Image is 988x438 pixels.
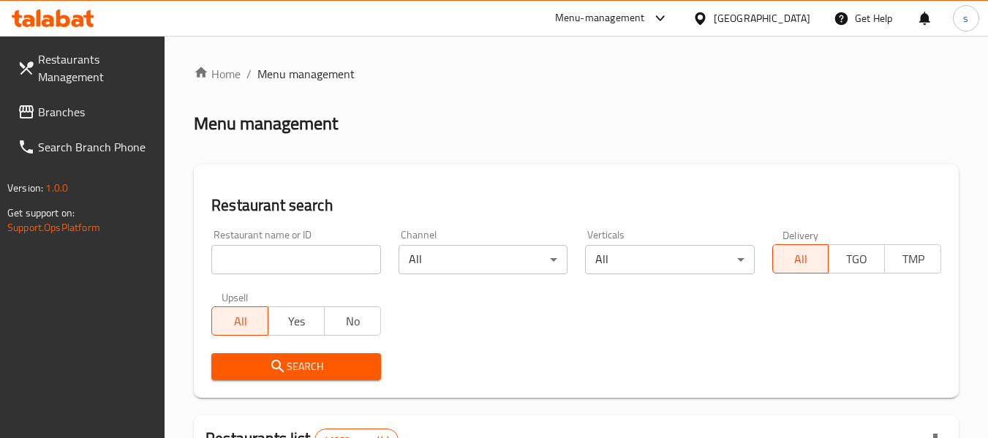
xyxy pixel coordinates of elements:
[884,244,941,273] button: TMP
[555,10,645,27] div: Menu-management
[194,65,959,83] nav: breadcrumb
[7,178,43,197] span: Version:
[257,65,355,83] span: Menu management
[585,245,754,274] div: All
[38,103,154,121] span: Branches
[45,178,68,197] span: 1.0.0
[218,311,263,332] span: All
[834,249,879,270] span: TGO
[828,244,885,273] button: TGO
[399,245,567,274] div: All
[324,306,381,336] button: No
[246,65,252,83] li: /
[211,245,380,274] input: Search for restaurant name or ID..
[222,292,249,302] label: Upsell
[714,10,810,26] div: [GEOGRAPHIC_DATA]
[194,112,338,135] h2: Menu management
[7,203,75,222] span: Get support on:
[223,358,369,376] span: Search
[963,10,968,26] span: s
[779,249,823,270] span: All
[6,94,165,129] a: Branches
[6,129,165,165] a: Search Branch Phone
[7,218,100,237] a: Support.OpsPlatform
[194,65,241,83] a: Home
[268,306,325,336] button: Yes
[331,311,375,332] span: No
[211,195,941,216] h2: Restaurant search
[6,42,165,94] a: Restaurants Management
[783,230,819,240] label: Delivery
[38,50,154,86] span: Restaurants Management
[772,244,829,273] button: All
[211,353,380,380] button: Search
[211,306,268,336] button: All
[274,311,319,332] span: Yes
[38,138,154,156] span: Search Branch Phone
[891,249,935,270] span: TMP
